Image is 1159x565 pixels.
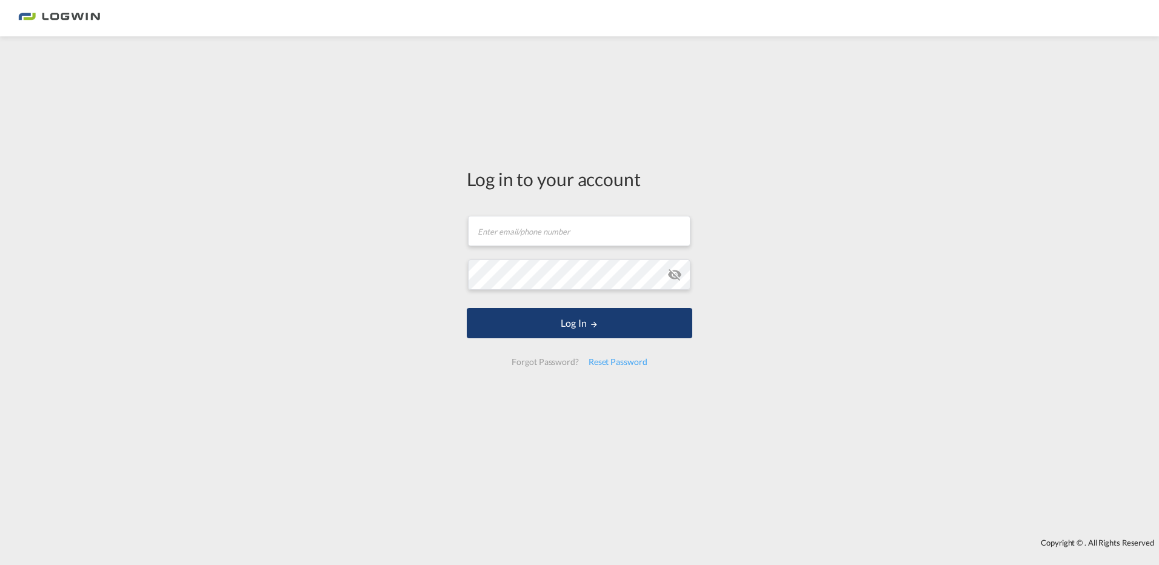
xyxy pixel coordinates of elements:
button: LOGIN [467,308,692,338]
div: Reset Password [584,351,652,373]
img: 2761ae10d95411efa20a1f5e0282d2d7.png [18,5,100,32]
md-icon: icon-eye-off [667,267,682,282]
div: Log in to your account [467,166,692,192]
div: Forgot Password? [507,351,583,373]
input: Enter email/phone number [468,216,690,246]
